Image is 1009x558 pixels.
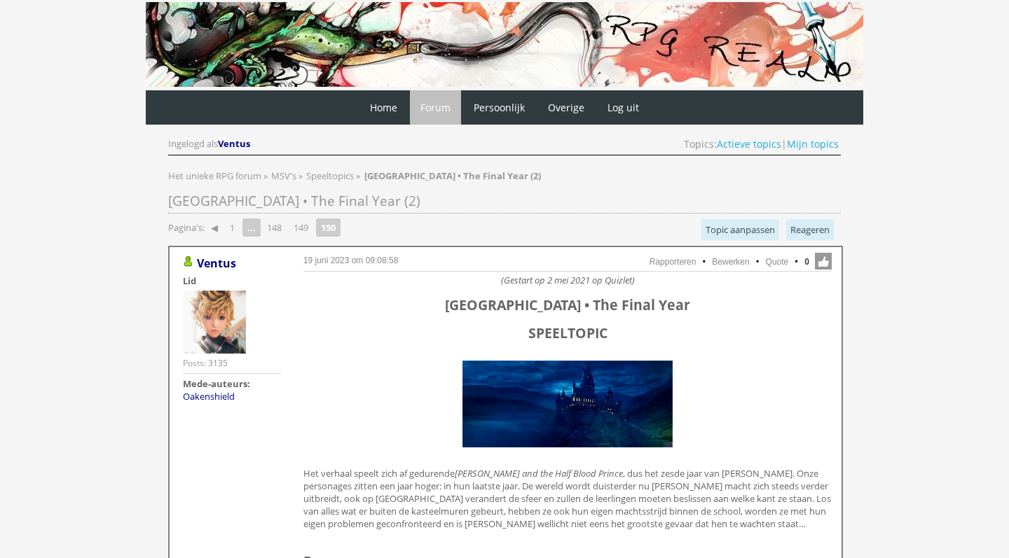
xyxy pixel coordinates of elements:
strong: [GEOGRAPHIC_DATA] • The Final Year (2) [364,169,541,182]
img: Ventus [183,291,246,354]
span: Het unieke RPG forum [168,169,261,182]
i: [PERSON_NAME] and the Half Blood Prince [455,467,623,480]
div: Ingelogd als [168,137,252,151]
img: RPG Realm - Banner [146,2,863,87]
a: 148 [261,218,287,237]
i: (Gestart op 2 mei 2021 op Quizlet) [501,274,635,286]
a: Het unieke RPG forum [168,169,263,182]
a: 1 [224,218,240,237]
a: Quote [766,257,789,267]
span: [GEOGRAPHIC_DATA] • The Final Year (2) [168,192,420,210]
a: Log uit [597,90,650,125]
span: » [298,169,303,182]
a: Rapporteren [650,257,696,267]
span: Pagina's: [168,221,205,235]
strong: Mede-auteurs: [183,377,250,390]
a: Overige [537,90,595,125]
span: 0 [804,256,809,268]
a: ◀ [205,218,224,237]
a: Actieve topics [717,137,781,151]
a: Topic aanpassen [701,219,779,240]
a: Mijn topics [787,137,839,151]
span: » [356,169,360,182]
a: MSV's [271,169,298,182]
span: Ventus [218,137,250,150]
a: Ventus [218,137,252,150]
img: giphy.gif [459,357,676,451]
a: Reageren [786,219,834,240]
a: Persoonlijk [463,90,535,125]
a: Forum [410,90,461,125]
a: Ventus [197,256,236,271]
div: Posts: 3135 [183,357,228,369]
span: ... [242,218,261,237]
div: Lid [183,274,281,287]
a: 149 [288,218,314,237]
span: [GEOGRAPHIC_DATA] • The Final Year SPEELTOPIC [445,295,690,342]
a: Bewerken [712,257,749,267]
strong: 150 [316,218,341,237]
a: 19 juni 2023 om 09:08:58 [303,256,398,265]
span: Topics: | [684,137,839,151]
a: Oakenshield [183,390,235,403]
span: » [263,169,268,182]
a: Speeltopics [306,169,356,182]
span: Speeltopics [306,169,354,182]
span: MSV's [271,169,296,182]
img: Gebruiker is online [183,256,194,267]
a: Home [359,90,408,125]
